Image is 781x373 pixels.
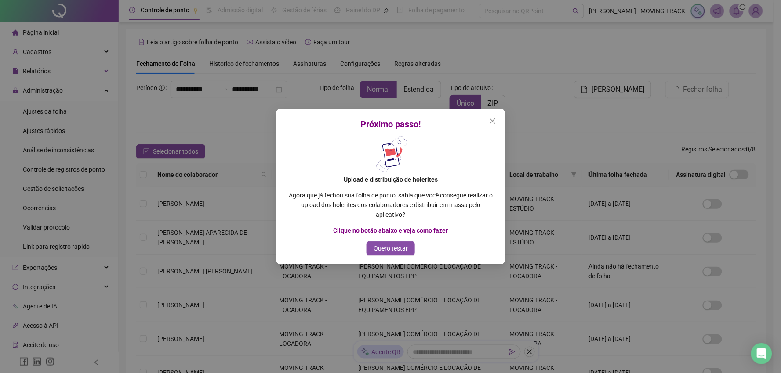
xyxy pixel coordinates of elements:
img: phone_hand.4f6d47a6fd645295bd09.png [371,134,410,175]
div: Open Intercom Messenger [751,343,772,364]
span: Quero testar [374,244,408,253]
span: close [489,118,496,125]
p: Agora que já fechou sua folha de ponto, sabia que você consegue realizar o upload dos holerites d... [287,190,494,219]
button: Quero testar [367,241,415,255]
b: Upload e distribuição de holerites [344,176,438,183]
b: Clique no botão abaixo e veja como fazer [333,227,448,234]
div: Próximo passo! [287,118,494,131]
button: Close [486,114,500,128]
